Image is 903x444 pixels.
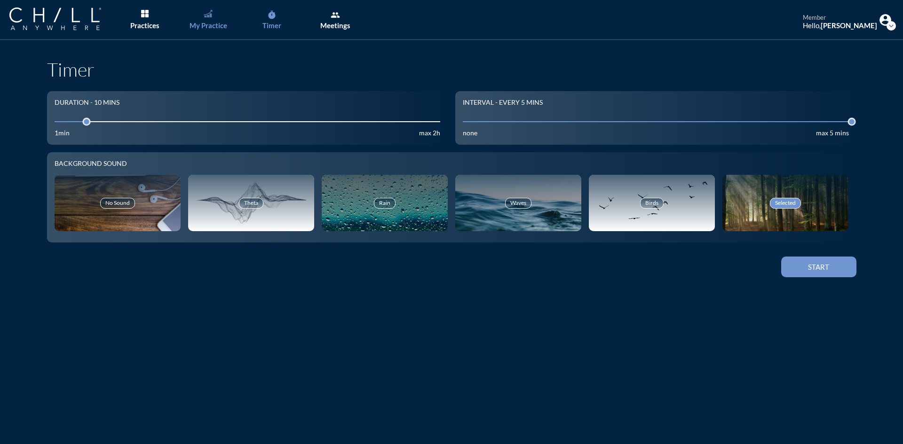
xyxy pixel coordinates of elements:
div: Duration - 10 mins [55,99,119,107]
img: List [141,10,149,17]
a: Company Logo [9,8,120,31]
div: No Sound [100,198,135,208]
button: Start [781,257,856,277]
i: timer [267,10,277,20]
div: Waves [505,198,531,208]
i: group [331,10,340,20]
div: max 2h [419,129,440,137]
div: Start [798,263,840,271]
div: Interval - Every 5 mins [463,99,543,107]
div: 1min [55,129,70,137]
strong: [PERSON_NAME] [821,21,877,30]
div: Birds [640,198,664,208]
div: Hello, [803,21,877,30]
div: Selected [770,198,801,208]
div: Meetings [320,21,350,30]
div: Practices [130,21,159,30]
div: Timer [262,21,281,30]
div: Background sound [55,160,849,168]
div: none [463,129,477,137]
h1: Timer [47,58,856,81]
div: My Practice [190,21,227,30]
div: Rain [374,198,396,208]
img: Graph [204,10,212,17]
img: Profile icon [879,14,891,26]
div: Theta [239,198,263,208]
img: Company Logo [9,8,101,30]
div: member [803,14,877,22]
i: expand_more [887,21,896,31]
div: max 5 mins [816,129,849,137]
